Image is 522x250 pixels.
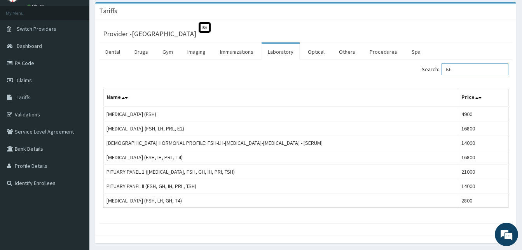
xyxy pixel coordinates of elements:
a: Dental [99,44,126,60]
td: 4900 [458,107,508,121]
a: Others [333,44,361,60]
span: Switch Providers [17,25,56,32]
td: 14000 [458,136,508,150]
td: [MEDICAL_DATA] (FSH) [103,107,458,121]
a: Laboratory [262,44,300,60]
a: Drugs [128,44,154,60]
td: 21000 [458,165,508,179]
h3: Provider - [GEOGRAPHIC_DATA] [103,30,196,37]
a: Online [27,4,46,9]
a: Immunizations [214,44,260,60]
td: [MEDICAL_DATA]-(FSH, LH, PRL, E2) [103,121,458,136]
td: 16800 [458,150,508,165]
div: Chat with us now [40,44,131,54]
span: We're online! [45,75,107,154]
span: Tariffs [17,94,31,101]
th: Name [103,89,458,107]
td: 16800 [458,121,508,136]
th: Price [458,89,508,107]
span: Claims [17,77,32,84]
td: 2800 [458,194,508,208]
h3: Tariffs [99,7,117,14]
a: Gym [156,44,179,60]
td: PITUARY PANEL II (FSH, GH, IH, PRL, TSH) [103,179,458,194]
a: Spa [405,44,427,60]
td: 14000 [458,179,508,194]
a: Procedures [363,44,403,60]
img: d_794563401_company_1708531726252_794563401 [14,39,31,58]
td: PITUARY PANEL 1 ([MEDICAL_DATA], FSH, GH, IH, PRI, TSH) [103,165,458,179]
td: [MEDICAL_DATA] (FSH, IH, PRL, T4) [103,150,458,165]
span: St [199,22,211,33]
a: Optical [302,44,331,60]
input: Search: [442,63,508,75]
td: [MEDICAL_DATA] (FSH, LH, GH, T4) [103,194,458,208]
textarea: Type your message and hit 'Enter' [4,167,148,194]
span: Dashboard [17,42,42,49]
td: [DEMOGRAPHIC_DATA] HORMONAL PROFILE: FSH-LH-[MEDICAL_DATA]-[MEDICAL_DATA] - [SERUM] [103,136,458,150]
label: Search: [422,63,508,75]
a: Imaging [181,44,212,60]
div: Minimize live chat window [127,4,146,23]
